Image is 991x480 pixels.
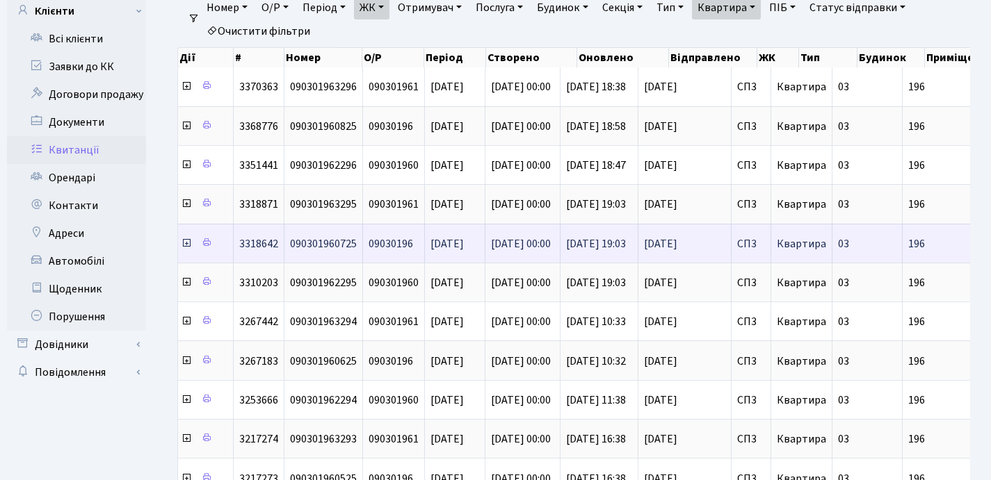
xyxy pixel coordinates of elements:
span: [DATE] [430,431,464,447]
span: 3318642 [239,236,278,251]
span: [DATE] 00:00 [491,158,551,173]
span: СП3 [737,160,765,171]
span: 3310203 [239,275,278,290]
span: [DATE] [430,275,464,290]
span: 03 [838,275,849,290]
th: Оновлено [577,48,669,67]
span: 090301962294 [290,392,357,408]
span: [DATE] [430,392,464,408]
span: 196 [908,81,987,92]
a: Квитанції [7,136,146,164]
span: [DATE] 00:00 [491,392,551,408]
span: 090301960825 [290,119,357,134]
span: 09030196 [369,236,413,251]
span: СП3 [737,277,765,288]
span: [DATE] 00:00 [491,119,551,134]
span: 090301963296 [290,79,357,94]
a: Документи [7,108,146,136]
span: Квартира [777,236,826,251]
span: СП3 [737,395,765,406]
span: [DATE] [644,395,725,406]
a: Всі клієнти [7,25,146,53]
th: Відправлено [669,48,758,67]
span: [DATE] 18:47 [566,158,626,173]
span: СП3 [737,121,765,132]
th: Будинок [857,48,924,67]
span: [DATE] [644,238,725,249]
span: 196 [908,356,987,367]
span: Квартира [777,314,826,329]
span: СП3 [737,81,765,92]
span: 3318871 [239,197,278,212]
span: [DATE] 10:33 [566,314,626,329]
a: Очистити фільтри [201,19,316,43]
span: СП3 [737,433,765,445]
span: СП3 [737,356,765,367]
span: [DATE] 00:00 [491,197,551,212]
span: 3370363 [239,79,278,94]
span: [DATE] 00:00 [491,236,551,251]
span: Квартира [777,158,826,173]
span: [DATE] [430,314,464,329]
span: [DATE] [644,277,725,288]
span: СП3 [737,238,765,249]
span: 3267183 [239,354,278,369]
span: 090301961 [369,431,419,447]
span: [DATE] 16:38 [566,431,626,447]
span: 090301962295 [290,275,357,290]
span: 03 [838,236,849,251]
span: 03 [838,431,849,447]
span: СП3 [737,316,765,327]
span: [DATE] 10:32 [566,354,626,369]
span: 196 [908,238,987,249]
span: 03 [838,158,849,173]
span: [DATE] [430,119,464,134]
span: 03 [838,314,849,329]
span: 090301961 [369,314,419,329]
span: 090301960 [369,158,419,173]
span: [DATE] 00:00 [491,314,551,329]
span: [DATE] [644,316,725,327]
span: 196 [908,160,987,171]
a: Адреси [7,220,146,247]
a: Повідомлення [7,358,146,386]
span: 090301963293 [290,431,357,447]
span: Квартира [777,79,826,94]
span: [DATE] 00:00 [491,431,551,447]
span: 090301961 [369,197,419,212]
a: Заявки до КК [7,53,146,81]
span: [DATE] 18:58 [566,119,626,134]
a: Орендарі [7,164,146,192]
span: [DATE] 19:03 [566,236,626,251]
span: [DATE] 19:03 [566,275,626,290]
span: [DATE] [430,158,464,173]
span: Квартира [777,392,826,408]
span: [DATE] [644,356,725,367]
span: 196 [908,199,987,210]
a: Автомобілі [7,247,146,275]
span: 09030196 [369,354,413,369]
span: 03 [838,119,849,134]
span: [DATE] [430,236,464,251]
span: [DATE] [644,433,725,445]
a: Контакти [7,192,146,220]
th: О/Р [362,48,424,67]
th: Дії [178,48,234,67]
span: 03 [838,354,849,369]
span: 09030196 [369,119,413,134]
span: Квартира [777,431,826,447]
span: 3217274 [239,431,278,447]
a: Порушення [7,303,146,331]
span: 090301962296 [290,158,357,173]
span: 090301963295 [290,197,357,212]
span: [DATE] [430,354,464,369]
span: 090301961 [369,79,419,94]
span: Квартира [777,354,826,369]
span: [DATE] [644,199,725,210]
span: 196 [908,121,987,132]
th: Створено [486,48,578,67]
a: Щоденник [7,275,146,303]
span: 090301960 [369,392,419,408]
span: 03 [838,79,849,94]
span: [DATE] [430,197,464,212]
